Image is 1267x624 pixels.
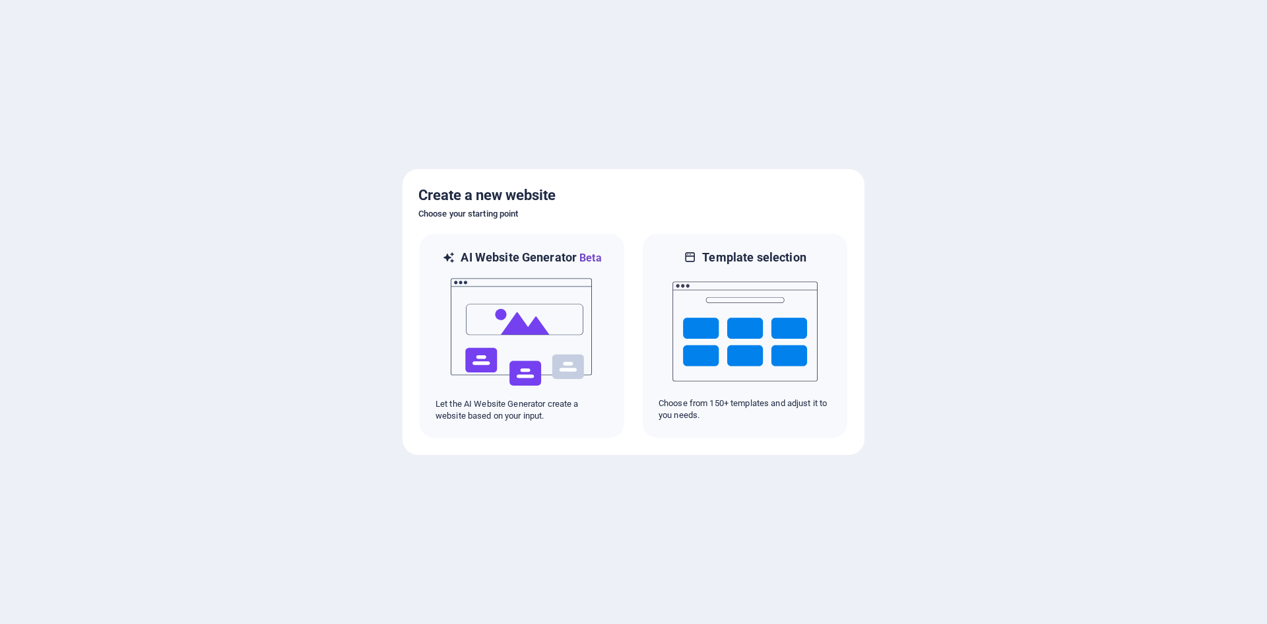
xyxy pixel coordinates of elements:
[641,232,849,439] div: Template selectionChoose from 150+ templates and adjust it to you needs.
[418,185,849,206] h5: Create a new website
[436,398,608,422] p: Let the AI Website Generator create a website based on your input.
[702,250,806,265] h6: Template selection
[461,250,601,266] h6: AI Website Generator
[577,252,602,264] span: Beta
[418,206,849,222] h6: Choose your starting point
[418,232,626,439] div: AI Website GeneratorBetaaiLet the AI Website Generator create a website based on your input.
[659,398,831,421] p: Choose from 150+ templates and adjust it to you needs.
[449,266,595,398] img: ai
